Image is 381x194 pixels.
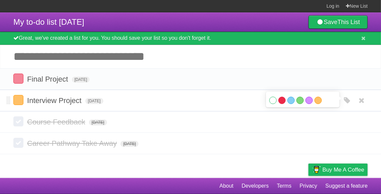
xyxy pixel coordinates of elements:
label: Purple [305,97,313,104]
a: SaveThis List [308,15,368,29]
label: Blue [287,97,295,104]
a: Buy me a coffee [308,164,368,176]
label: Orange [314,97,322,104]
label: Done [13,138,23,148]
label: Done [13,95,23,105]
span: [DATE] [89,119,107,125]
label: Done [13,116,23,126]
label: Red [278,97,286,104]
span: My to-do list [DATE] [13,17,84,26]
a: Developers [242,180,269,192]
a: Privacy [300,180,317,192]
span: [DATE] [120,141,138,147]
a: Suggest a feature [325,180,368,192]
a: About [219,180,233,192]
span: Buy me a coffee [322,164,364,176]
label: White [269,97,277,104]
label: Done [13,74,23,84]
span: [DATE] [85,98,103,104]
span: Course Feedback [27,118,87,126]
span: [DATE] [72,77,90,83]
span: Final Project [27,75,70,83]
a: Terms [277,180,292,192]
span: Interview Project [27,96,83,105]
img: Buy me a coffee [312,164,321,175]
b: This List [338,19,360,25]
label: Green [296,97,304,104]
span: Career Pathway Take Away [27,139,118,148]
